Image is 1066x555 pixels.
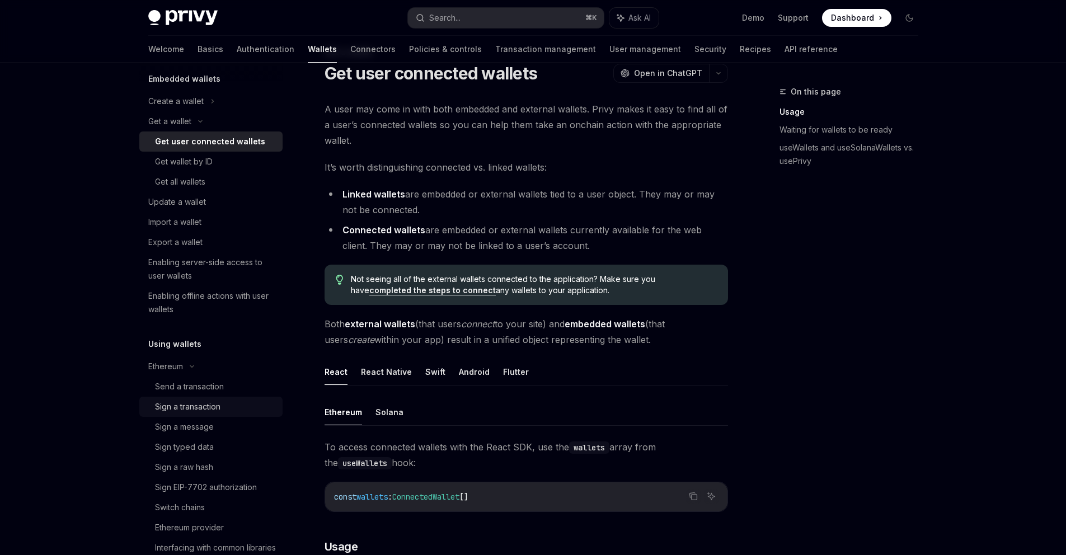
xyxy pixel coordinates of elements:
[139,286,283,319] a: Enabling offline actions with user wallets
[338,457,392,469] code: useWallets
[139,377,283,397] a: Send a transaction
[585,13,597,22] span: ⌘ K
[155,521,224,534] div: Ethereum provider
[409,36,482,63] a: Policies & controls
[609,8,659,28] button: Ask AI
[325,539,358,554] span: Usage
[791,85,841,98] span: On this page
[237,36,294,63] a: Authentication
[369,285,496,295] a: completed the steps to connect
[139,192,283,212] a: Update a wallet
[139,397,283,417] a: Sign a transaction
[686,489,701,504] button: Copy the contents from the code block
[461,318,495,330] em: connect
[148,95,204,108] div: Create a wallet
[155,135,265,148] div: Get user connected wallets
[148,289,276,316] div: Enabling offline actions with user wallets
[139,437,283,457] a: Sign typed data
[342,189,405,200] strong: Linked wallets
[155,400,220,413] div: Sign a transaction
[148,195,206,209] div: Update a wallet
[351,274,716,296] span: Not seeing all of the external wallets connected to the application? Make sure you have any walle...
[334,492,356,502] span: const
[155,501,205,514] div: Switch chains
[408,8,604,28] button: Search...⌘K
[425,359,445,385] button: Swift
[742,12,764,23] a: Demo
[155,380,224,393] div: Send a transaction
[342,224,425,236] strong: Connected wallets
[785,36,838,63] a: API reference
[139,152,283,172] a: Get wallet by ID
[155,440,214,454] div: Sign typed data
[139,457,283,477] a: Sign a raw hash
[778,12,809,23] a: Support
[822,9,891,27] a: Dashboard
[148,215,201,229] div: Import a wallet
[139,131,283,152] a: Get user connected wallets
[613,64,709,83] button: Open in ChatGPT
[569,441,609,454] code: wallets
[459,492,468,502] span: []
[139,172,283,192] a: Get all wallets
[350,36,396,63] a: Connectors
[148,360,183,373] div: Ethereum
[325,399,362,425] button: Ethereum
[139,417,283,437] a: Sign a message
[155,420,214,434] div: Sign a message
[495,36,596,63] a: Transaction management
[375,399,403,425] button: Solana
[628,12,651,23] span: Ask AI
[325,439,728,471] span: To access connected wallets with the React SDK, use the array from the hook:
[325,316,728,347] span: Both (that users to your site) and (that users within your app) result in a unified object repres...
[139,518,283,538] a: Ethereum provider
[361,359,412,385] button: React Native
[155,175,205,189] div: Get all wallets
[634,68,702,79] span: Open in ChatGPT
[148,10,218,26] img: dark logo
[345,318,415,330] strong: external wallets
[325,359,347,385] button: React
[148,337,201,351] h5: Using wallets
[779,121,927,139] a: Waiting for wallets to be ready
[198,36,223,63] a: Basics
[139,477,283,497] a: Sign EIP-7702 authorization
[503,359,529,385] button: Flutter
[356,492,388,502] span: wallets
[779,139,927,170] a: useWallets and useSolanaWallets vs. usePrivy
[388,492,392,502] span: :
[325,186,728,218] li: are embedded or external wallets tied to a user object. They may or may not be connected.
[148,236,203,249] div: Export a wallet
[429,11,461,25] div: Search...
[779,103,927,121] a: Usage
[740,36,771,63] a: Recipes
[139,252,283,286] a: Enabling server-side access to user wallets
[392,492,459,502] span: ConnectedWallet
[325,101,728,148] span: A user may come in with both embedded and external wallets. Privy makes it easy to find all of a ...
[155,460,213,474] div: Sign a raw hash
[308,36,337,63] a: Wallets
[155,155,213,168] div: Get wallet by ID
[148,256,276,283] div: Enabling server-side access to user wallets
[565,318,645,330] strong: embedded wallets
[325,63,538,83] h1: Get user connected wallets
[139,212,283,232] a: Import a wallet
[704,489,719,504] button: Ask AI
[325,222,728,253] li: are embedded or external wallets currently available for the web client. They may or may not be l...
[148,115,191,128] div: Get a wallet
[325,159,728,175] span: It’s worth distinguishing connected vs. linked wallets:
[139,497,283,518] a: Switch chains
[609,36,681,63] a: User management
[139,232,283,252] a: Export a wallet
[900,9,918,27] button: Toggle dark mode
[336,275,344,285] svg: Tip
[155,481,257,494] div: Sign EIP-7702 authorization
[155,541,276,554] div: Interfacing with common libraries
[831,12,874,23] span: Dashboard
[148,36,184,63] a: Welcome
[459,359,490,385] button: Android
[348,334,374,345] em: create
[694,36,726,63] a: Security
